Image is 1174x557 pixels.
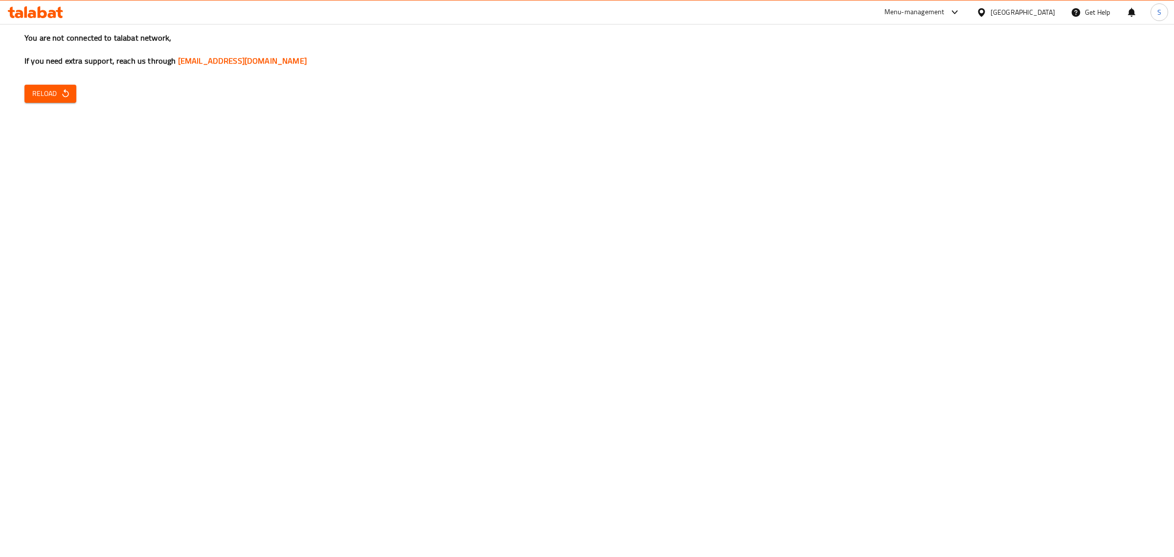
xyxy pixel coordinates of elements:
[32,88,68,100] span: Reload
[991,7,1055,18] div: [GEOGRAPHIC_DATA]
[178,53,307,68] a: [EMAIL_ADDRESS][DOMAIN_NAME]
[1157,7,1161,18] span: S
[24,85,76,103] button: Reload
[24,32,1150,67] h3: You are not connected to talabat network, If you need extra support, reach us through
[884,6,945,18] div: Menu-management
